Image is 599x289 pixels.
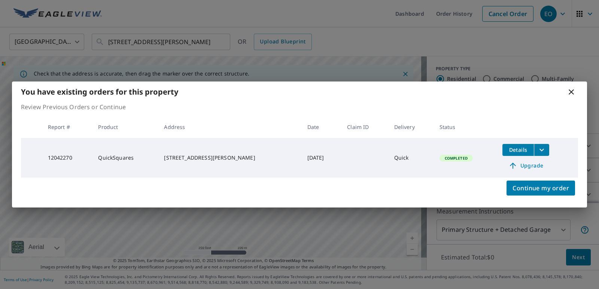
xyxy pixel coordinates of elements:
th: Address [158,116,301,138]
th: Report # [42,116,92,138]
span: Completed [440,156,472,161]
td: 12042270 [42,138,92,178]
button: Continue my order [507,181,575,196]
td: [DATE] [301,138,341,178]
a: Upgrade [502,160,549,172]
td: QuickSquares [92,138,158,178]
td: Quick [388,138,434,178]
p: Review Previous Orders or Continue [21,102,578,111]
span: Upgrade [507,161,545,170]
button: detailsBtn-12042270 [502,144,534,156]
th: Claim ID [341,116,388,138]
div: [STREET_ADDRESS][PERSON_NAME] [164,154,295,162]
span: Details [507,146,529,153]
b: You have existing orders for this property [21,87,178,97]
th: Date [301,116,341,138]
th: Delivery [388,116,434,138]
th: Product [92,116,158,138]
th: Status [434,116,496,138]
button: filesDropdownBtn-12042270 [534,144,549,156]
span: Continue my order [513,183,569,193]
